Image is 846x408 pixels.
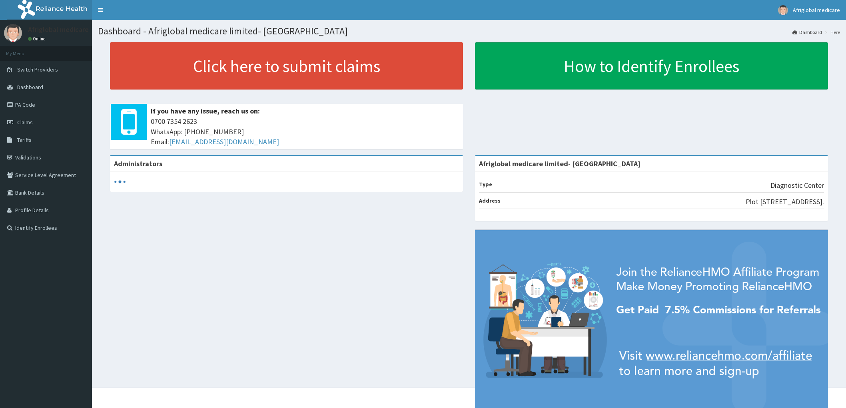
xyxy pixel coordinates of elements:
a: Dashboard [792,29,822,36]
p: Afriglobal medicare [28,26,89,33]
b: If you have any issue, reach us on: [151,106,260,115]
b: Address [479,197,501,204]
span: Claims [17,119,33,126]
a: [EMAIL_ADDRESS][DOMAIN_NAME] [169,137,279,146]
span: Switch Providers [17,66,58,73]
p: Plot [STREET_ADDRESS]. [746,197,824,207]
b: Administrators [114,159,162,168]
a: How to Identify Enrollees [475,42,828,90]
svg: audio-loading [114,176,126,188]
span: 0700 7354 2623 WhatsApp: [PHONE_NUMBER] Email: [151,116,459,147]
span: Tariffs [17,136,32,143]
span: Dashboard [17,84,43,91]
b: Type [479,181,492,188]
li: Here [823,29,840,36]
img: User Image [4,24,22,42]
h1: Dashboard - Afriglobal medicare limited- [GEOGRAPHIC_DATA] [98,26,840,36]
p: Diagnostic Center [770,180,824,191]
a: Online [28,36,47,42]
span: Afriglobal medicare [793,6,840,14]
img: User Image [778,5,788,15]
strong: Afriglobal medicare limited- [GEOGRAPHIC_DATA] [479,159,640,168]
a: Click here to submit claims [110,42,463,90]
